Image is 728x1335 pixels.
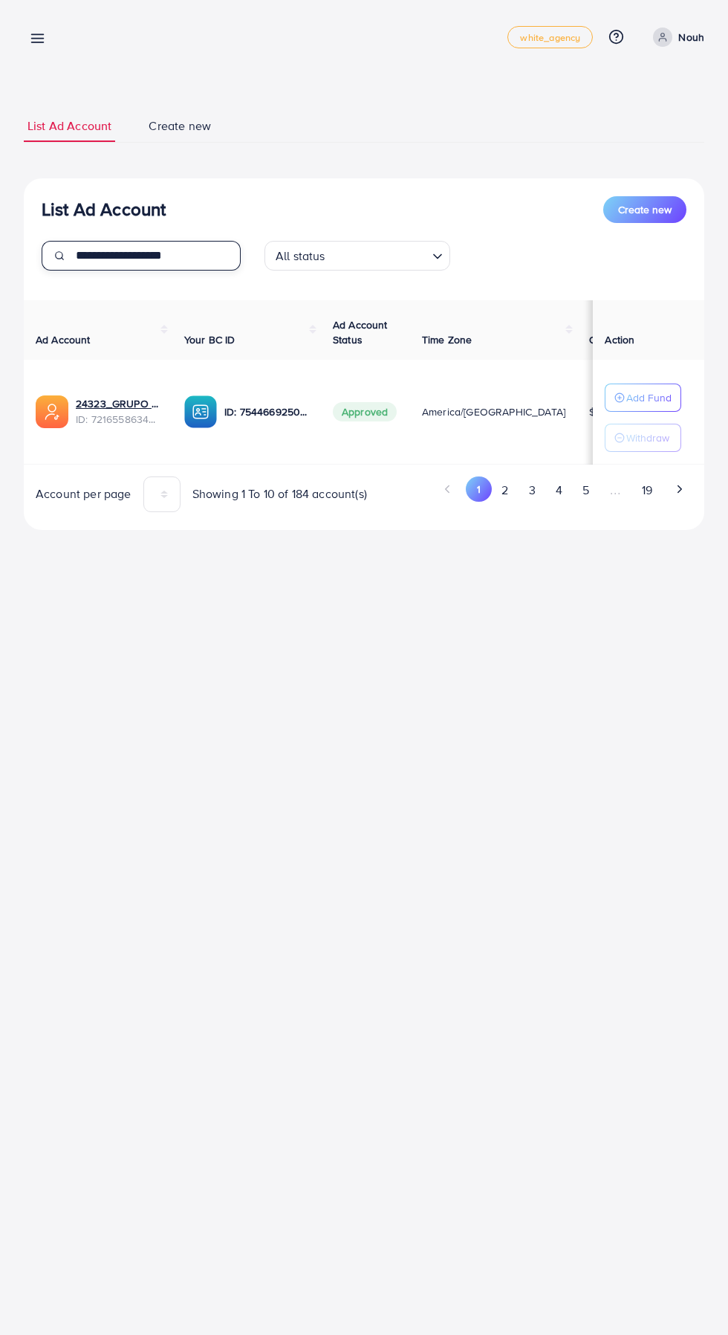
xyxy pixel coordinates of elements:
button: Go to page 5 [572,476,599,504]
a: 24323_GRUPO CHIOS ADS_1680309026094 [76,396,160,411]
span: Create new [618,202,672,217]
span: Action [605,332,634,347]
p: Nouh [678,28,704,46]
span: Your BC ID [184,332,235,347]
span: America/[GEOGRAPHIC_DATA] [422,404,565,419]
button: Withdraw [605,424,681,452]
button: Go to page 1 [466,476,492,502]
span: Approved [333,402,397,421]
input: Search for option [330,242,426,267]
span: All status [273,245,328,267]
button: Go to page 4 [545,476,572,504]
img: ic-ads-acc.e4c84228.svg [36,395,68,428]
span: Ad Account [36,332,91,347]
span: Create new [149,117,211,135]
span: Showing 1 To 10 of 184 account(s) [192,485,367,502]
button: Add Fund [605,384,681,412]
span: ID: 7216558634640113665 [76,412,160,427]
button: Go to page 19 [631,476,662,504]
button: Go to page 2 [492,476,519,504]
span: List Ad Account [27,117,111,135]
div: <span class='underline'>24323_GRUPO CHIOS ADS_1680309026094</span></br>7216558634640113665 [76,396,160,427]
a: white_agency [507,26,593,48]
p: Add Fund [626,389,672,407]
span: Ad Account Status [333,317,388,347]
button: Go to page 3 [519,476,545,504]
ul: Pagination [376,476,692,504]
button: Create new [603,196,686,223]
div: Search for option [264,241,450,271]
span: white_agency [520,33,580,42]
h3: List Ad Account [42,198,166,220]
a: Nouh [647,28,704,47]
span: Account per page [36,485,131,502]
p: Withdraw [626,429,669,447]
p: ID: 7544669250506653704 [224,403,309,421]
button: Go to next page [666,476,692,502]
img: ic-ba-acc.ded83a64.svg [184,395,217,428]
span: Time Zone [422,332,472,347]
